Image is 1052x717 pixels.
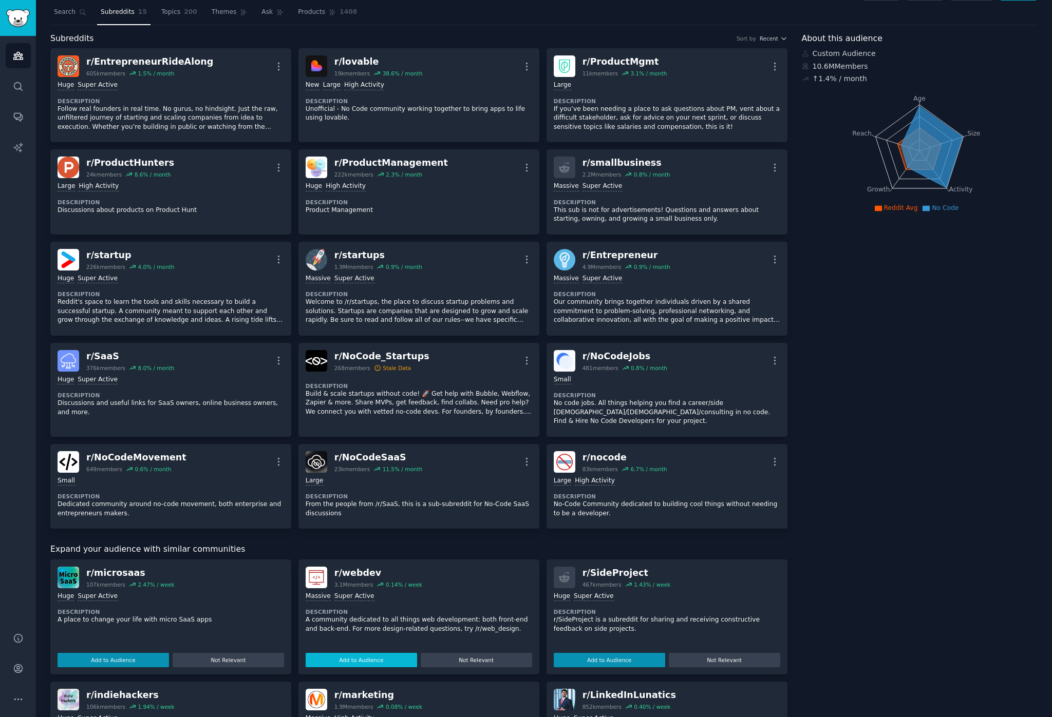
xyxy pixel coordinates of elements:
[306,199,532,206] dt: Description
[298,8,325,17] span: Products
[208,4,251,25] a: Themes
[802,48,1038,59] div: Custom Audience
[386,581,422,588] div: 0.14 % / week
[554,290,780,298] dt: Description
[306,493,532,500] dt: Description
[50,4,90,25] a: Search
[86,350,174,363] div: r/ SaaS
[306,298,532,325] p: Welcome to /r/startups, the place to discuss startup problems and solutions. Startups are compani...
[138,703,174,710] div: 1.94 % / week
[306,274,331,284] div: Massive
[135,466,171,473] div: 0.6 % / month
[334,466,370,473] div: 23k members
[554,653,665,667] button: Add to Audience
[138,581,174,588] div: 2.47 % / week
[298,48,539,142] a: lovabler/lovable19kmembers38.6% / monthNewLargeHigh ActivityDescriptionUnofficial - No Code commu...
[554,615,780,633] p: r/SideProject is a subreddit for sharing and receiving constructive feedback on side projects.
[184,8,197,17] span: 200
[173,653,284,667] button: Not Relevant
[58,182,75,191] div: Large
[54,8,76,17] span: Search
[6,9,30,27] img: GummySearch logo
[802,32,882,45] span: About this audience
[58,392,284,399] dt: Description
[86,249,174,262] div: r/ startup
[138,263,174,270] div: 4.0 % / month
[334,171,373,178] div: 222k members
[554,350,575,372] img: NoCodeJobs
[867,186,890,193] tspan: Growth
[334,350,429,363] div: r/ NoCode_Startups
[158,4,201,25] a: Topics200
[306,382,532,390] dt: Description
[306,451,327,473] img: NoCodeSaaS
[58,157,79,178] img: ProductHunters
[334,274,374,284] div: Super Active
[58,105,284,132] p: Follow real founders in real time. No gurus, no hindsight. Just the raw, unfiltered journey of st...
[58,98,284,105] dt: Description
[344,81,384,90] div: High Activity
[386,703,422,710] div: 0.08 % / week
[383,466,423,473] div: 11.5 % / month
[554,81,571,90] div: Large
[58,249,79,270] img: startup
[554,105,780,132] p: If you’ve been needing a place to ask questions about PM, vent about a difficult stakeholder, ask...
[58,81,74,90] div: Huge
[50,343,291,437] a: SaaSr/SaaS376kmembers8.0% / monthHugeSuper ActiveDescriptionDiscussions and useful links for SaaS...
[86,466,122,473] div: 649 members
[583,182,623,191] div: Super Active
[932,204,959,211] span: No Code
[138,8,147,17] span: 15
[58,476,75,486] div: Small
[583,171,622,178] div: 2.2M members
[101,8,135,17] span: Subreddits
[306,157,327,178] img: ProductManagement
[58,350,79,372] img: SaaS
[669,653,780,667] button: Not Relevant
[298,444,539,529] a: NoCodeSaaSr/NoCodeSaaS23kmembers11.5% / monthLargeDescriptionFrom the people from /r/SaaS, this i...
[913,95,926,102] tspan: Age
[86,581,125,588] div: 107k members
[583,364,618,372] div: 481 members
[306,249,327,270] img: startups
[334,567,422,579] div: r/ webdev
[852,129,872,137] tspan: Reach
[884,204,918,211] span: Reddit Avg
[58,55,79,77] img: EntrepreneurRideAlong
[306,98,532,105] dt: Description
[554,608,780,615] dt: Description
[294,4,361,25] a: Products1408
[802,61,1038,72] div: 10.6M Members
[554,476,571,486] div: Large
[583,451,667,464] div: r/ nocode
[630,466,667,473] div: 6.7 % / month
[583,689,676,702] div: r/ LinkedInLunatics
[547,444,787,529] a: nocoder/nocode83kmembers6.7% / monthLargeHigh ActivityDescriptionNo-Code Community dedicated to b...
[334,70,370,77] div: 19k members
[334,703,373,710] div: 1.9M members
[334,263,373,270] div: 1.9M members
[135,171,171,178] div: 8.6 % / month
[334,451,422,464] div: r/ NoCodeSaaS
[261,8,273,17] span: Ask
[78,81,118,90] div: Super Active
[547,48,787,142] a: ProductMgmtr/ProductMgmt11kmembers3.1% / monthLargeDescriptionIf you’ve been needing a place to a...
[258,4,287,25] a: Ask
[554,399,780,426] p: No code jobs. All things helping you find a career/side [DEMOGRAPHIC_DATA]/[DEMOGRAPHIC_DATA]/con...
[306,206,532,215] p: Product Management
[554,500,780,518] p: No-Code Community dedicated to building cool things without needing to be a developer.
[334,592,374,602] div: Super Active
[554,249,575,270] img: Entrepreneur
[161,8,180,17] span: Topics
[86,567,175,579] div: r/ microsaas
[50,48,291,142] a: EntrepreneurRideAlongr/EntrepreneurRideAlong605kmembers1.5% / monthHugeSuper ActiveDescriptionFol...
[86,70,125,77] div: 605k members
[86,263,125,270] div: 226k members
[50,444,291,529] a: NoCodeMovementr/NoCodeMovement649members0.6% / monthSmallDescriptionDedicated community around no...
[86,157,174,169] div: r/ ProductHunters
[50,149,291,235] a: ProductHuntersr/ProductHunters24kmembers8.6% / monthLargeHigh ActivityDescriptionDiscussions abou...
[306,182,322,191] div: Huge
[79,182,119,191] div: High Activity
[554,98,780,105] dt: Description
[58,592,74,602] div: Huge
